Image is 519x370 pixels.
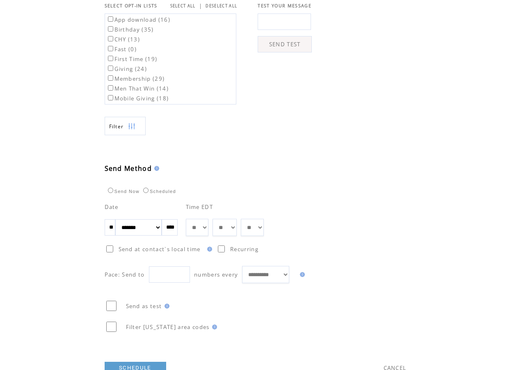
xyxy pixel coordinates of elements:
[106,16,171,23] label: App download (16)
[106,55,158,63] label: First Time (19)
[108,95,113,100] input: Mobile Giving (18)
[105,3,158,9] span: SELECT OPT-IN LISTS
[186,203,213,211] span: Time EDT
[205,247,212,252] img: help.gif
[108,16,113,22] input: App download (16)
[230,245,258,253] span: Recurring
[170,3,196,9] a: SELECT ALL
[126,302,162,310] span: Send as test
[108,36,113,41] input: CHY (13)
[258,3,311,9] span: TEST YOUR MESSAGE
[108,56,113,61] input: First Time (19)
[105,271,145,278] span: Pace: Send to
[162,304,169,309] img: help.gif
[206,3,237,9] a: DESELECT ALL
[105,164,152,173] span: Send Method
[143,188,149,193] input: Scheduled
[108,46,113,51] input: Fast (0)
[106,95,169,102] label: Mobile Giving (18)
[108,75,113,81] input: Membership (29)
[108,85,113,91] input: Men That Win (14)
[108,66,113,71] input: Giving (24)
[105,203,119,211] span: Date
[128,117,135,136] img: filters.png
[108,26,113,32] input: Birthday (35)
[297,272,305,277] img: help.gif
[106,189,139,194] label: Send Now
[106,36,140,43] label: CHY (13)
[199,2,202,9] span: |
[108,188,113,193] input: Send Now
[126,323,210,331] span: Filter [US_STATE] area codes
[109,123,124,130] span: Show filters
[106,65,147,73] label: Giving (24)
[194,271,238,278] span: numbers every
[106,45,137,53] label: Fast (0)
[152,166,159,171] img: help.gif
[106,85,169,92] label: Men That Win (14)
[119,245,201,253] span: Send at contact`s local time
[106,26,154,33] label: Birthday (35)
[106,75,165,82] label: Membership (29)
[210,325,217,329] img: help.gif
[258,36,312,52] a: SEND TEST
[141,189,176,194] label: Scheduled
[105,117,146,135] a: Filter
